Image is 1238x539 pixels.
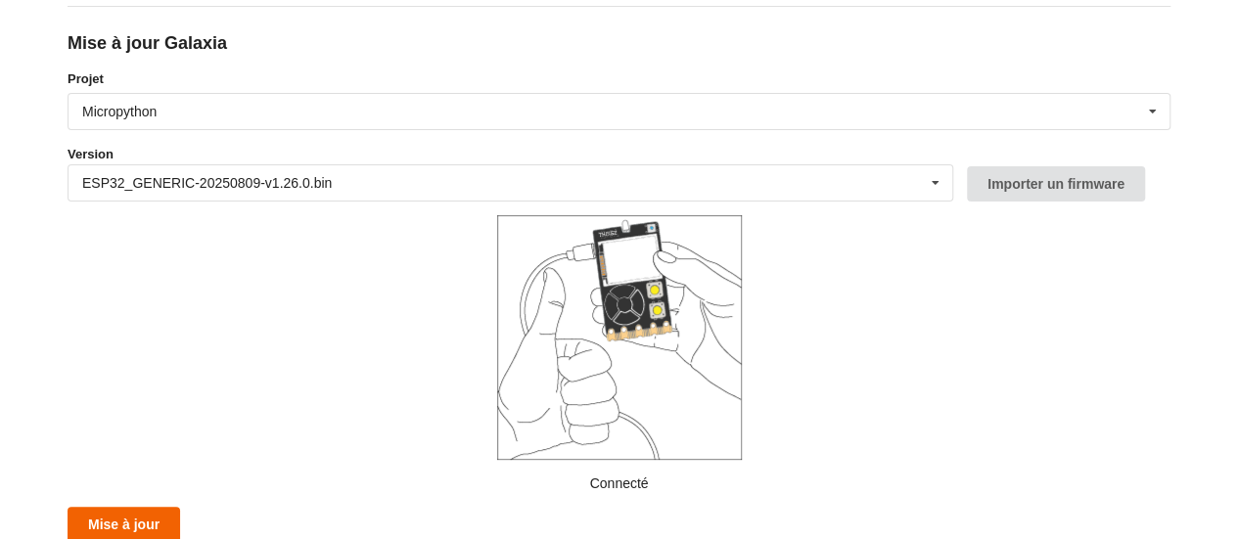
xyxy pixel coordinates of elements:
[68,32,1170,55] div: Mise à jour Galaxia
[82,105,157,118] div: Micropython
[82,176,332,190] div: ESP32_GENERIC-20250809-v1.26.0.bin
[68,69,1170,89] label: Projet
[497,215,742,460] img: galaxia_plugged.png
[68,473,1170,493] p: Connecté
[68,145,114,164] label: Version
[967,166,1145,202] button: Importer un firmware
